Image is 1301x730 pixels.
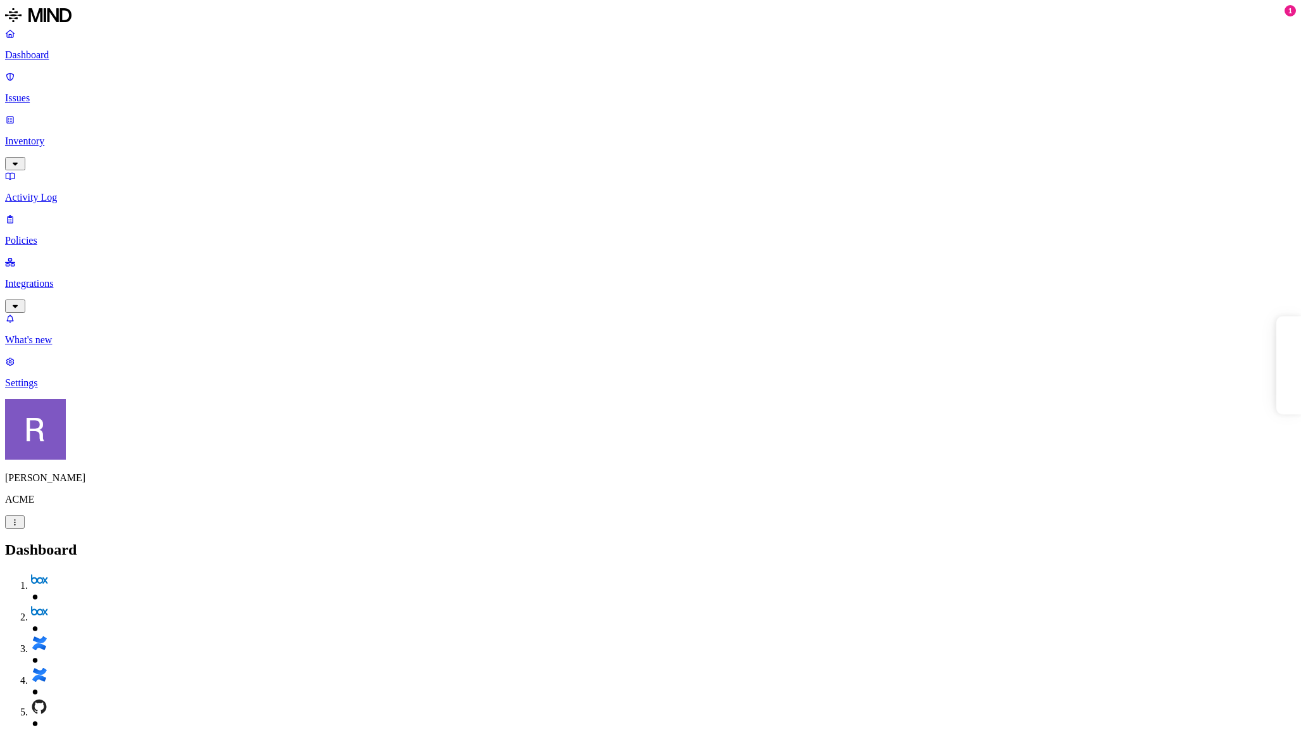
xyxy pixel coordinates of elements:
[5,494,1296,505] p: ACME
[5,256,1296,311] a: Integrations
[5,71,1296,104] a: Issues
[5,49,1296,61] p: Dashboard
[5,5,1296,28] a: MIND
[1285,5,1296,16] div: 1
[30,698,48,715] img: github.svg
[5,334,1296,346] p: What's new
[30,571,48,589] img: box.svg
[5,170,1296,203] a: Activity Log
[5,135,1296,147] p: Inventory
[5,5,72,25] img: MIND
[5,192,1296,203] p: Activity Log
[30,634,48,652] img: confluence.svg
[5,377,1296,389] p: Settings
[5,313,1296,346] a: What's new
[5,114,1296,168] a: Inventory
[5,541,1296,558] h2: Dashboard
[30,603,48,620] img: box.svg
[5,278,1296,289] p: Integrations
[30,666,48,684] img: confluence.svg
[5,356,1296,389] a: Settings
[5,235,1296,246] p: Policies
[5,92,1296,104] p: Issues
[5,213,1296,246] a: Policies
[5,28,1296,61] a: Dashboard
[5,399,66,460] img: Rich Thompson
